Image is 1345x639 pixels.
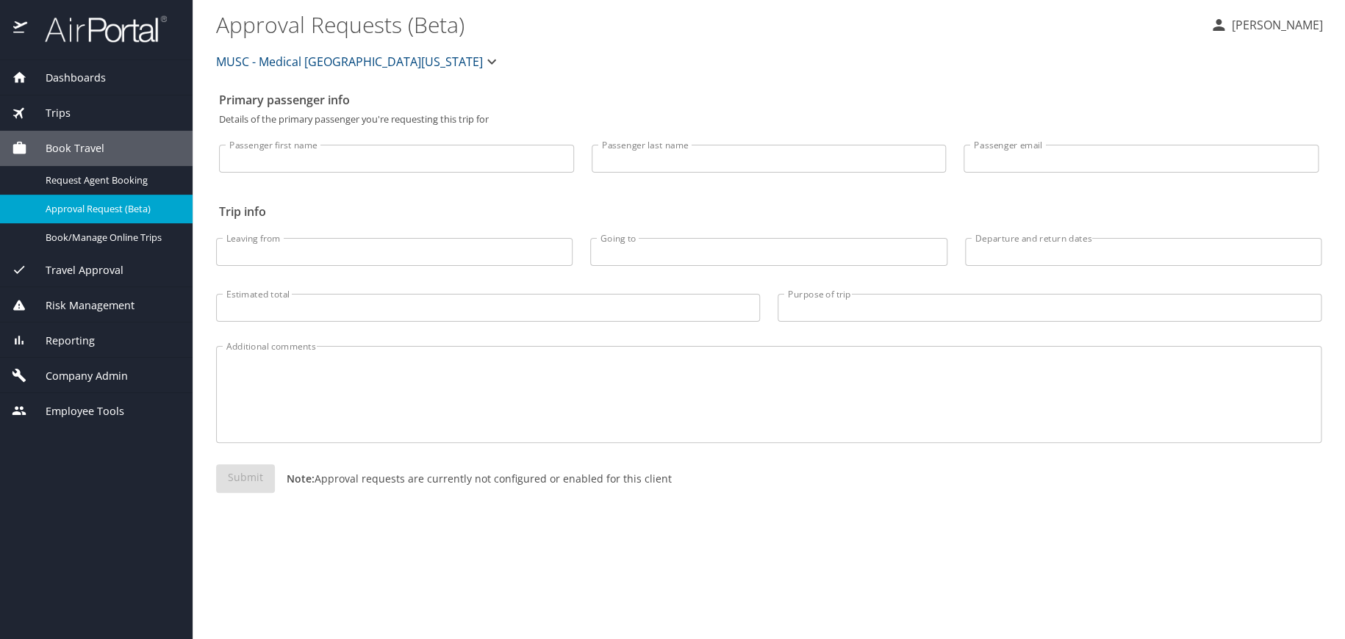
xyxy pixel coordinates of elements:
span: Travel Approval [27,262,123,278]
img: icon-airportal.png [13,15,29,43]
span: Dashboards [27,70,106,86]
span: Trips [27,105,71,121]
h2: Primary passenger info [219,88,1319,112]
h2: Trip info [219,200,1319,223]
span: Approval Request (Beta) [46,202,175,216]
span: Book Travel [27,140,104,156]
strong: Note: [287,472,315,485]
span: Employee Tools [27,403,124,419]
p: Details of the primary passenger you're requesting this trip for [219,115,1319,124]
span: Book/Manage Online Trips [46,231,175,245]
p: [PERSON_NAME] [1227,16,1323,34]
img: airportal-logo.png [29,15,167,43]
span: Reporting [27,333,95,349]
h1: Approval Requests (Beta) [216,1,1198,47]
span: MUSC - Medical [GEOGRAPHIC_DATA][US_STATE] [216,51,483,72]
span: Risk Management [27,297,134,314]
span: Request Agent Booking [46,173,175,187]
span: Company Admin [27,368,128,384]
button: [PERSON_NAME] [1204,12,1329,38]
button: MUSC - Medical [GEOGRAPHIC_DATA][US_STATE] [210,47,506,76]
p: Approval requests are currently not configured or enabled for this client [275,471,672,486]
